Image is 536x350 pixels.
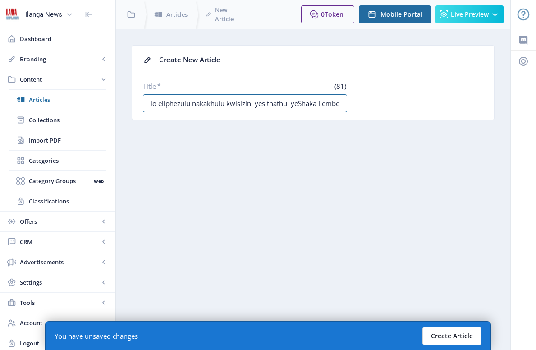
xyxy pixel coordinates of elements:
[20,318,99,327] span: Account
[166,10,188,19] span: Articles
[380,11,422,18] span: Mobile Portal
[325,10,344,18] span: Token
[20,278,99,287] span: Settings
[143,82,242,91] label: Title
[20,258,99,267] span: Advertisements
[301,5,354,23] button: 0Token
[29,115,106,124] span: Collections
[9,90,106,110] a: Articles
[29,95,106,104] span: Articles
[9,191,106,211] a: Classifications
[422,327,481,345] button: Create Article
[29,156,106,165] span: Categories
[159,53,483,67] div: Create New Article
[20,217,99,226] span: Offers
[29,197,106,206] span: Classifications
[435,5,504,23] button: Live Preview
[29,176,91,185] span: Category Groups
[29,136,106,145] span: Import PDF
[359,5,431,23] button: Mobile Portal
[5,7,20,22] img: 6e32966d-d278-493e-af78-9af65f0c2223.png
[9,151,106,170] a: Categories
[20,34,108,43] span: Dashboard
[451,11,489,18] span: Live Preview
[20,55,99,64] span: Branding
[20,298,99,307] span: Tools
[215,5,237,23] span: New Article
[91,176,106,185] nb-badge: Web
[333,82,347,91] span: (81)
[20,237,99,246] span: CRM
[25,5,62,24] div: Ilanga News
[9,130,106,150] a: Import PDF
[20,75,99,84] span: Content
[9,110,106,130] a: Collections
[9,171,106,191] a: Category GroupsWeb
[20,339,108,348] span: Logout
[143,94,347,112] input: What's the title of your article?
[55,332,138,341] div: You have unsaved changes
